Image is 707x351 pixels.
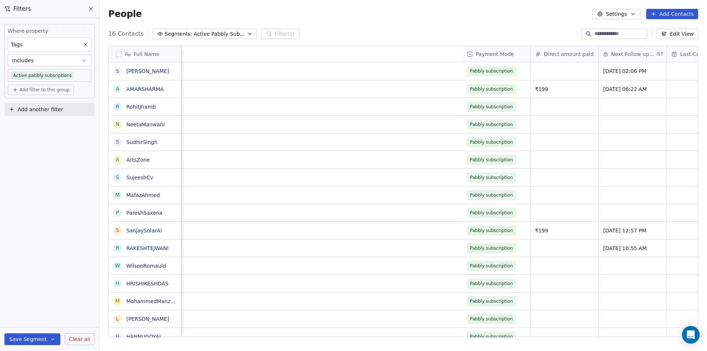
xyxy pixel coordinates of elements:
[470,67,513,75] span: Pabbly subscription
[115,262,120,270] div: W
[531,46,598,62] div: Direct amount paid
[470,315,513,323] span: Pabbly subscription
[116,244,119,252] div: R
[108,8,142,20] span: People
[462,46,530,62] div: Payment Mode
[116,67,119,75] div: S
[261,29,299,39] button: Filter(1)
[646,9,698,19] button: Add Contacts
[126,139,158,145] a: SudhirSingh
[116,280,120,287] div: H
[126,298,179,304] a: MohammedManzoor
[470,262,513,270] span: Pabbly subscription
[116,315,119,323] div: L
[470,209,513,217] span: Pabbly subscription
[476,50,514,58] span: Payment Mode
[165,30,192,38] span: Segments:
[603,67,662,75] span: [DATE] 02:06 PM
[603,245,662,252] span: [DATE] 10:55 AM
[126,245,169,251] a: RAKESHTEJWANI
[126,104,156,110] a: RohitJhamb
[115,297,120,305] div: M
[116,209,119,217] div: P
[657,51,664,57] span: IST
[126,157,150,163] a: ArtsZone
[470,192,513,199] span: Pabbly subscription
[126,281,168,287] a: HRISHIKESHDAS
[470,174,513,181] span: Pabbly subscription
[126,192,160,198] a: MafazAhmed
[116,85,119,93] div: A
[592,9,640,19] button: Settings
[470,280,513,287] span: Pabbly subscription
[544,50,594,58] span: Direct amount paid
[116,333,120,340] div: H
[116,156,119,164] div: A
[126,263,166,269] a: WilsonRomauld
[603,85,662,93] span: [DATE] 06:22 AM
[108,29,144,38] span: 16 Contacts
[126,228,162,234] a: SanjaySolanki
[126,334,162,340] a: HANNUGOYAL
[126,68,169,74] a: [PERSON_NAME]
[116,120,119,128] div: N
[611,50,655,58] span: Next Follow up date
[116,173,119,181] div: S
[470,298,513,305] span: Pabbly subscription
[599,46,666,62] div: Next Follow up dateIST
[116,103,119,110] div: R
[109,62,182,337] div: grid
[682,326,700,344] div: Open Intercom Messenger
[470,138,513,146] span: Pabbly subscription
[126,86,163,92] a: AMARSHARMA
[126,316,169,322] a: [PERSON_NAME]
[134,50,159,58] span: Full Name
[535,85,594,93] span: ₹199
[470,121,513,128] span: Pabbly subscription
[470,103,513,110] span: Pabbly subscription
[535,227,594,234] span: ₹199
[470,156,513,164] span: Pabbly subscription
[126,175,153,180] a: SujeeshCv
[470,85,513,93] span: Pabbly subscription
[470,227,513,234] span: Pabbly subscription
[470,333,513,340] span: Pabbly subscription
[470,245,513,252] span: Pabbly subscription
[603,227,662,234] span: [DATE] 12:57 PM
[109,46,181,62] div: Full Name
[657,29,698,39] button: Edit View
[126,210,162,216] a: PareshSaxena
[126,122,165,127] a: NeetaManwani
[115,191,120,199] div: M
[194,30,245,38] span: Active Pabbly Subscriptions
[116,227,119,234] div: S
[116,138,119,146] div: S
